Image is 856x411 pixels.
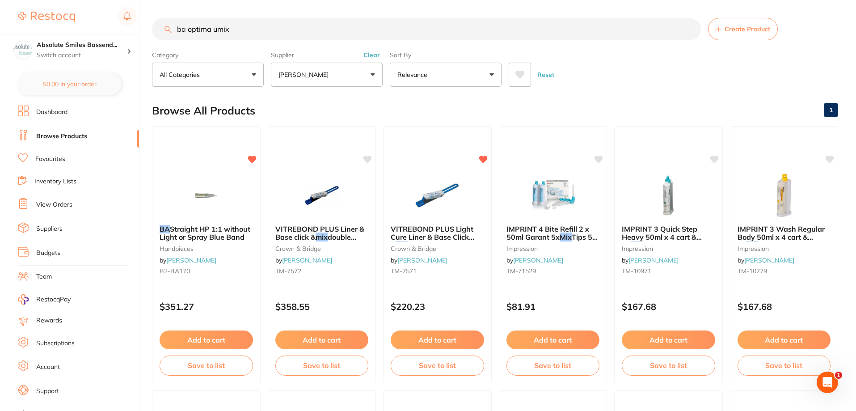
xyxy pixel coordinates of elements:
[278,70,332,79] p: [PERSON_NAME]
[36,272,52,281] a: Team
[34,177,76,186] a: Inventory Lists
[622,330,715,349] button: Add to cart
[275,256,332,264] span: by
[738,330,831,349] button: Add to cart
[639,173,697,218] img: IMPRINT 3 Quick Step Heavy 50ml x 4 cart & 10 mix tips
[738,301,831,312] p: $167.68
[18,12,75,22] img: Restocq Logo
[708,18,778,40] button: Create Product
[36,363,60,372] a: Account
[506,245,600,252] small: impression
[738,256,794,264] span: by
[391,245,484,252] small: crown & bridge
[391,225,484,242] b: VITREBOND PLUS Light Cure Liner & Base Click & Mix
[643,241,655,250] span: tips
[18,7,75,27] a: Restocq Logo
[506,225,589,242] span: IMPRINT 4 Bite Refill 2 x 50ml Garant 5x
[275,225,364,242] span: VITREBOND PLUS Liner & Base click &
[755,173,813,218] img: IMPRINT 3 Wash Regular Body 50ml x 4 cart & 10 mix tips
[14,41,32,59] img: Absolute Smiles Bassendean
[391,330,484,349] button: Add to cart
[744,256,794,264] a: [PERSON_NAME]
[391,267,417,275] span: TM-7571
[824,101,838,119] a: 1
[275,267,301,275] span: TM-7572
[408,173,466,218] img: VITREBOND PLUS Light Cure Liner & Base Click & Mix
[160,267,190,275] span: B2-BA170
[160,225,170,233] em: BA
[18,73,121,95] button: $0.00 in your order
[535,63,557,87] button: Reset
[759,241,771,250] span: tips
[397,70,431,79] p: Relevance
[506,301,600,312] p: $81.91
[390,63,502,87] button: Relevance
[738,225,825,250] span: IMPRINT 3 Wash Regular Body 50ml x 4 cart & 10
[631,241,643,250] em: mix
[177,173,235,218] img: BA Straight HP 1:1 without Light or Spray Blue Band
[36,132,87,141] a: Browse Products
[622,245,715,252] small: impression
[746,241,759,250] em: mix
[622,225,702,250] span: IMPRINT 3 Quick Step Heavy 50ml x 4 cart & 10
[275,245,369,252] small: crown & bridge
[391,225,474,250] span: VITREBOND PLUS Light Cure Liner & Base Click &
[817,372,838,393] iframe: Intercom live chat
[738,225,831,242] b: IMPRINT 3 Wash Regular Body 50ml x 4 cart & 10 mix tips
[524,173,582,218] img: IMPRINT 4 Bite Refill 2 x 50ml Garant 5x Mix Tips 5x IO Tips
[282,256,332,264] a: [PERSON_NAME]
[506,267,536,275] span: TM-71529
[166,256,216,264] a: [PERSON_NAME]
[275,330,369,349] button: Add to cart
[36,108,67,117] a: Dashboard
[152,18,701,40] input: Search Products
[628,256,679,264] a: [PERSON_NAME]
[160,225,253,242] b: BA Straight HP 1:1 without Light or Spray Blue Band
[152,51,264,59] label: Category
[622,225,715,242] b: IMPRINT 3 Quick Step Heavy 50ml x 4 cart & 10 mix tips
[622,256,679,264] span: by
[361,51,383,59] button: Clear
[738,356,831,375] button: Save to list
[160,225,250,242] span: Straight HP 1:1 without Light or Spray Blue Band
[160,356,253,375] button: Save to list
[725,25,770,33] span: Create Product
[35,155,65,164] a: Favourites
[152,105,255,117] h2: Browse All Products
[622,356,715,375] button: Save to list
[36,339,75,348] a: Subscriptions
[275,233,356,250] span: double pack
[36,225,63,233] a: Suppliers
[506,256,563,264] span: by
[390,51,502,59] label: Sort By
[160,256,216,264] span: by
[506,330,600,349] button: Add to cart
[293,173,351,218] img: VITREBOND PLUS Liner & Base click & mix double pack
[396,241,408,250] em: Mix
[36,387,59,396] a: Support
[18,294,71,305] a: RestocqPay
[160,70,203,79] p: All Categories
[271,63,383,87] button: [PERSON_NAME]
[560,233,572,242] em: Mix
[738,267,767,275] span: TM-10779
[271,51,383,59] label: Supplier
[152,63,264,87] button: All Categories
[275,301,369,312] p: $358.55
[391,356,484,375] button: Save to list
[506,356,600,375] button: Save to list
[36,200,72,209] a: View Orders
[37,51,127,60] p: Switch account
[506,233,598,250] span: Tips 5x IO Tips
[36,316,62,325] a: Rewards
[316,233,328,242] em: mix
[160,245,253,252] small: handpieces
[36,249,60,258] a: Budgets
[18,294,29,305] img: RestocqPay
[160,330,253,349] button: Add to cart
[275,356,369,375] button: Save to list
[160,301,253,312] p: $351.27
[391,256,447,264] span: by
[36,295,71,304] span: RestocqPay
[397,256,447,264] a: [PERSON_NAME]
